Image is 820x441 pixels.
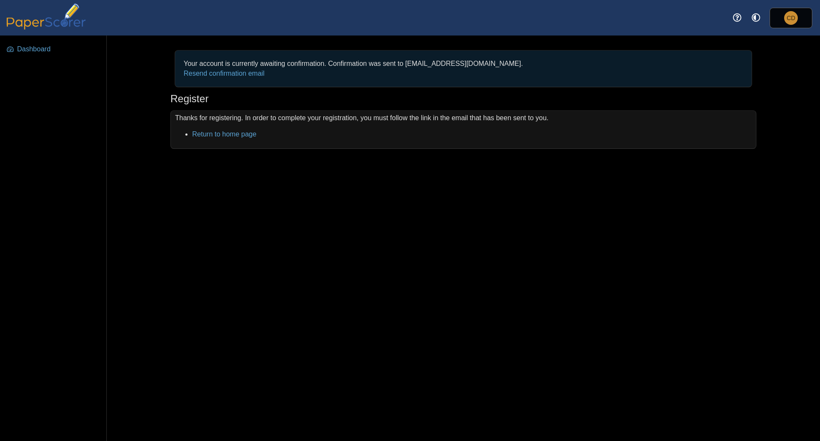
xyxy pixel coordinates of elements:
a: Cheyenne DeBusk [770,8,812,28]
a: Resend confirmation email [184,70,264,77]
a: Return to home page [192,130,256,138]
span: Cheyenne DeBusk [787,15,795,21]
a: Dashboard [3,39,104,59]
div: Thanks for registering. In order to complete your registration, you must follow the link in the e... [170,110,756,149]
div: Your account is currently awaiting confirmation. Confirmation was sent to [EMAIL_ADDRESS][DOMAIN_... [179,55,747,83]
a: PaperScorer [3,24,89,31]
img: PaperScorer [3,3,89,30]
span: Cheyenne DeBusk [784,11,798,25]
span: Dashboard [17,44,100,54]
h1: Register [170,92,208,106]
